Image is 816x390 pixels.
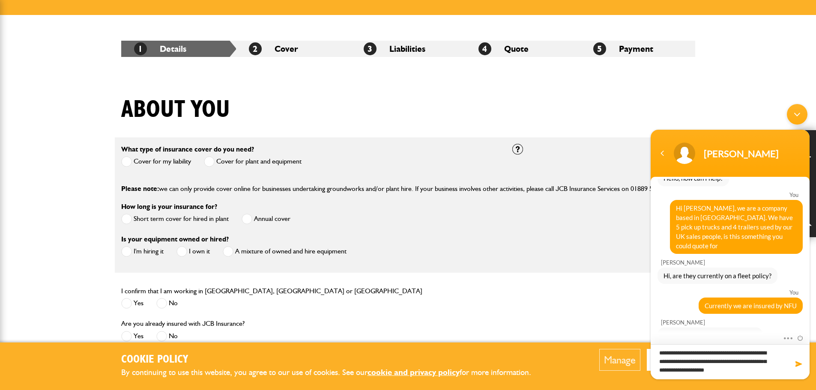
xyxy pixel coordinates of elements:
span: 3 [364,42,377,55]
label: Is your equipment owned or hired? [121,236,229,243]
label: Cover for plant and equipment [204,156,302,167]
label: A mixture of owned and hire equipment [223,246,347,257]
label: Yes [121,298,143,309]
label: I own it [176,246,210,257]
label: How long is your insurance for? [121,203,217,210]
span: 2 [249,42,262,55]
label: Annual cover [242,214,290,224]
label: Short term cover for hired in plant [121,214,229,224]
p: we can only provide cover online for businesses undertaking groundworks and/or plant hire. If you... [121,183,695,194]
label: What type of insurance cover do you need? [121,146,254,153]
h1: About you [121,95,230,124]
label: I confirm that I am working in [GEOGRAPHIC_DATA], [GEOGRAPHIC_DATA] or [GEOGRAPHIC_DATA] [121,288,422,295]
span: Please note: [121,185,159,193]
li: Cover [236,41,351,57]
label: No [156,298,178,309]
label: Are you already insured with JCB Insurance? [121,320,245,327]
span: 5 [593,42,606,55]
label: Cover for my liability [121,156,191,167]
li: Quote [466,41,580,57]
p: By continuing to use this website, you agree to our use of cookies. See our for more information. [121,366,545,379]
label: I'm hiring it [121,246,164,257]
h2: Cookie Policy [121,353,545,366]
li: Details [121,41,236,57]
button: Manage [599,349,640,371]
li: Payment [580,41,695,57]
span: 1 [134,42,147,55]
iframe: SalesIQ Chatwindow [646,100,814,384]
a: cookie and privacy policy [368,367,460,377]
span: 4 [478,42,491,55]
li: Liabilities [351,41,466,57]
label: No [156,331,178,342]
label: Yes [121,331,143,342]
